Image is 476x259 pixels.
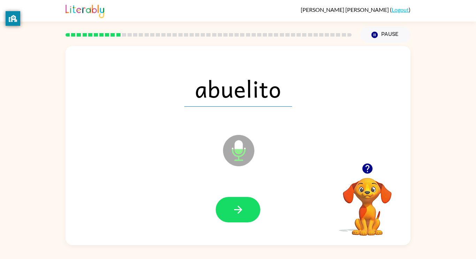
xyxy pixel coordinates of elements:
[301,6,410,13] div: ( )
[332,167,402,237] video: Your browser must support playing .mp4 files to use Literably. Please try using another browser.
[360,27,410,43] button: Pause
[301,6,390,13] span: [PERSON_NAME] [PERSON_NAME]
[66,3,104,18] img: Literably
[6,11,20,26] button: privacy banner
[184,70,292,107] span: abuelito
[392,6,409,13] a: Logout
